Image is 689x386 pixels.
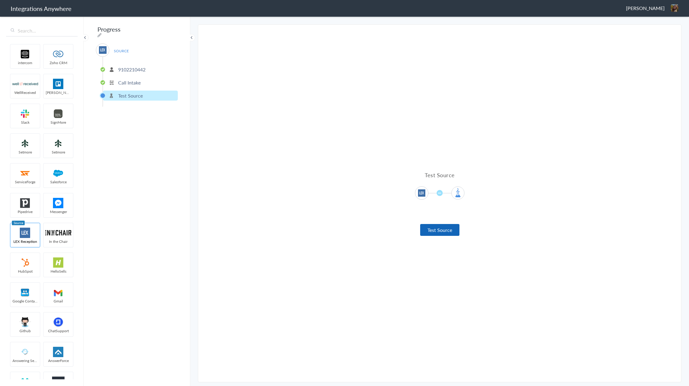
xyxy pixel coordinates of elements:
span: SOURCE [110,47,133,55]
span: Salesforce [44,179,73,184]
span: Google Contacts [10,298,40,304]
img: FBM.png [45,198,71,208]
span: HubSpot [10,269,40,274]
span: Answering Service [10,358,40,363]
img: serviceforge-icon.png [12,168,38,178]
img: sd4.jpg [671,4,678,12]
span: intercom [10,60,40,65]
img: gmail-logo.svg [45,287,71,298]
img: lex-app-logo.svg [12,228,38,238]
img: hs-app-logo.svg [45,257,71,268]
span: Zoho CRM [44,60,73,65]
button: Test Source [420,224,459,236]
img: wr-logo.svg [12,79,38,89]
p: 9102210442 [118,66,146,73]
h4: Test Source [364,171,516,179]
span: Setmore [10,150,40,155]
p: Test Source [118,92,143,99]
img: lex-app-logo.svg [99,46,107,54]
img: lex-app-logo.svg [418,189,425,197]
img: trello.png [45,79,71,89]
span: [PERSON_NAME] [44,90,73,95]
span: LEX Reception [10,239,40,244]
img: intercom-logo.svg [12,49,38,59]
img: setmoreNew.jpg [12,138,38,149]
span: AnswerForce [44,358,73,363]
img: Answering_service.png [12,347,38,357]
img: slack-logo.svg [12,109,38,119]
img: af-app-logo.svg [45,347,71,357]
span: SignMore [44,120,73,125]
span: ChatSupport [44,328,73,333]
img: setmoreNew.jpg [45,138,71,149]
img: github.png [12,317,38,327]
img: inch-logo.svg [45,228,71,238]
img: chatsupport-icon.svg [45,317,71,327]
span: Setmore [44,150,73,155]
img: googleContact_logo.png [12,287,38,298]
span: In the Chair [44,239,73,244]
span: WellReceived [10,90,40,95]
h1: Integrations Anywhere [11,4,72,13]
span: Slack [10,120,40,125]
img: signmore-logo.png [45,109,71,119]
img: hubspot-logo.svg [12,257,38,268]
img: zoho-logo.svg [45,49,71,59]
span: Messenger [44,209,73,214]
span: Github [10,328,40,333]
span: Pipedrive [10,209,40,214]
input: Search... [6,25,78,36]
span: ServiceForge [10,179,40,184]
img: salesforce-logo.svg [45,168,71,178]
img: pipedrive.png [12,198,38,208]
p: Call Intake [118,79,141,86]
span: [PERSON_NAME] [626,5,665,12]
span: Gmail [44,298,73,304]
span: HelloSells [44,269,73,274]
